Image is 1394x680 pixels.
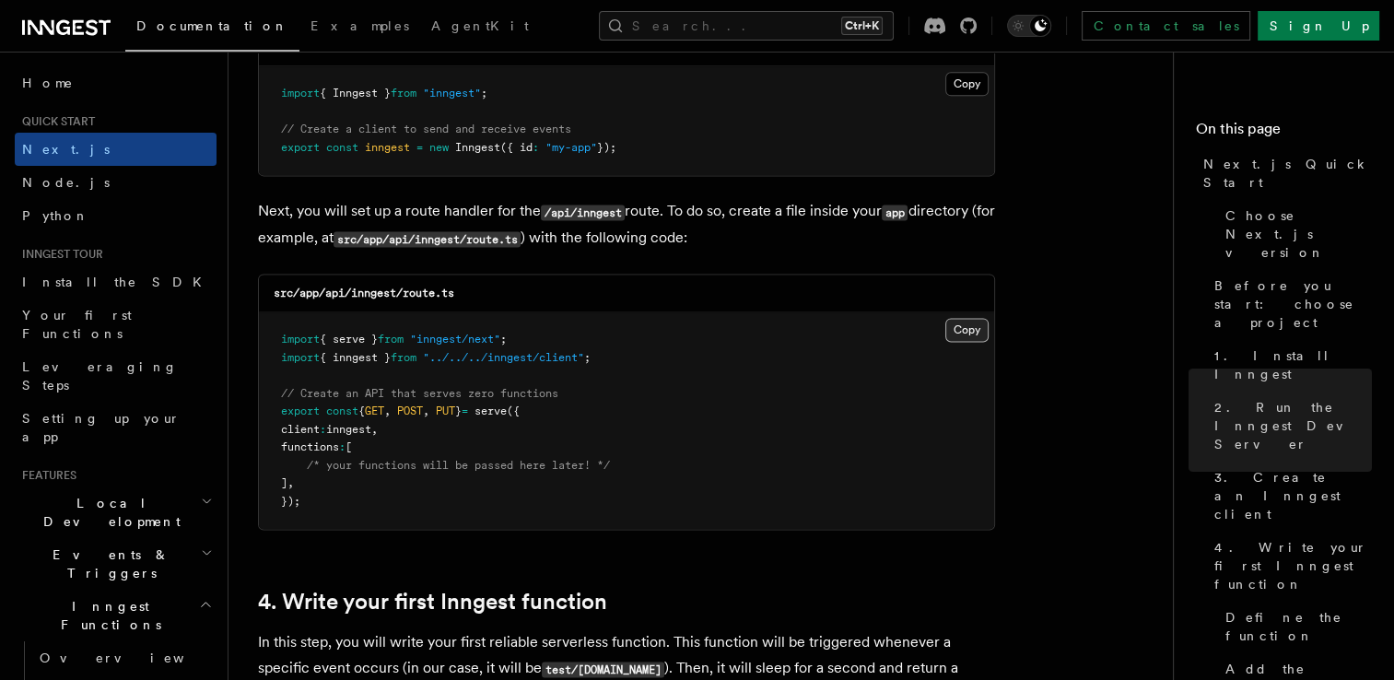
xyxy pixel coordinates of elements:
span: // Create a client to send and receive events [281,123,571,135]
button: Search...Ctrl+K [599,11,894,41]
span: new [429,141,449,154]
span: "inngest/next" [410,333,500,346]
a: Documentation [125,6,299,52]
button: Copy [945,318,989,342]
span: GET [365,404,384,417]
span: inngest [326,423,371,436]
span: Your first Functions [22,308,132,341]
span: "inngest" [423,87,481,100]
a: Define the function [1218,601,1372,652]
a: Contact sales [1082,11,1250,41]
span: Inngest tour [15,247,103,262]
span: from [391,351,416,364]
span: } [455,404,462,417]
span: Events & Triggers [15,545,201,582]
a: 1. Install Inngest [1207,339,1372,391]
span: { inngest } [320,351,391,364]
span: ({ [507,404,520,417]
span: = [416,141,423,154]
span: serve [474,404,507,417]
span: export [281,141,320,154]
a: Before you start: choose a project [1207,269,1372,339]
button: Inngest Functions [15,590,217,641]
a: Next.js Quick Start [1196,147,1372,199]
span: : [339,440,346,453]
span: Node.js [22,175,110,190]
span: Python [22,208,89,223]
a: Install the SDK [15,265,217,299]
span: Leveraging Steps [22,359,178,393]
a: 2. Run the Inngest Dev Server [1207,391,1372,461]
h4: On this page [1196,118,1372,147]
span: Documentation [136,18,288,33]
span: }); [281,495,300,508]
span: Before you start: choose a project [1214,276,1372,332]
span: ; [500,333,507,346]
a: 4. Write your first Inngest function [1207,531,1372,601]
span: [ [346,440,352,453]
span: : [533,141,539,154]
button: Events & Triggers [15,538,217,590]
span: Local Development [15,494,201,531]
a: Node.js [15,166,217,199]
span: inngest [365,141,410,154]
span: const [326,141,358,154]
span: Setting up your app [22,411,181,444]
button: Toggle dark mode [1007,15,1051,37]
span: import [281,87,320,100]
span: Inngest [455,141,500,154]
span: POST [397,404,423,417]
code: src/app/api/inngest/route.ts [274,287,454,299]
code: src/app/api/inngest/route.ts [334,231,521,247]
span: Install the SDK [22,275,213,289]
span: client [281,423,320,436]
span: 4. Write your first Inngest function [1214,538,1372,593]
a: Overview [32,641,217,674]
code: app [882,205,908,220]
span: export [281,404,320,417]
a: Your first Functions [15,299,217,350]
span: 2. Run the Inngest Dev Server [1214,398,1372,453]
span: Next.js Quick Start [1203,155,1372,192]
code: test/[DOMAIN_NAME] [542,662,664,677]
span: : [320,423,326,436]
span: ; [584,351,591,364]
button: Copy [945,72,989,96]
span: PUT [436,404,455,417]
span: Overview [40,651,229,665]
span: import [281,333,320,346]
a: Sign Up [1258,11,1379,41]
span: Choose Next.js version [1225,206,1372,262]
a: Leveraging Steps [15,350,217,402]
span: AgentKit [431,18,529,33]
span: = [462,404,468,417]
span: from [378,333,404,346]
span: 3. Create an Inngest client [1214,468,1372,523]
a: 3. Create an Inngest client [1207,461,1372,531]
span: Home [22,74,74,92]
p: Next, you will set up a route handler for the route. To do so, create a file inside your director... [258,198,995,252]
button: Local Development [15,487,217,538]
span: }); [597,141,616,154]
span: 1. Install Inngest [1214,346,1372,383]
kbd: Ctrl+K [841,17,883,35]
code: /api/inngest [541,205,625,220]
span: const [326,404,358,417]
span: Features [15,468,76,483]
a: Python [15,199,217,232]
span: ] [281,476,287,489]
span: { [358,404,365,417]
span: "my-app" [545,141,597,154]
span: Next.js [22,142,110,157]
span: // Create an API that serves zero functions [281,387,558,400]
span: Define the function [1225,608,1372,645]
span: import [281,351,320,364]
span: ; [481,87,487,100]
span: "../../../inngest/client" [423,351,584,364]
span: ({ id [500,141,533,154]
span: { serve } [320,333,378,346]
a: Next.js [15,133,217,166]
span: , [423,404,429,417]
span: , [384,404,391,417]
a: Setting up your app [15,402,217,453]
